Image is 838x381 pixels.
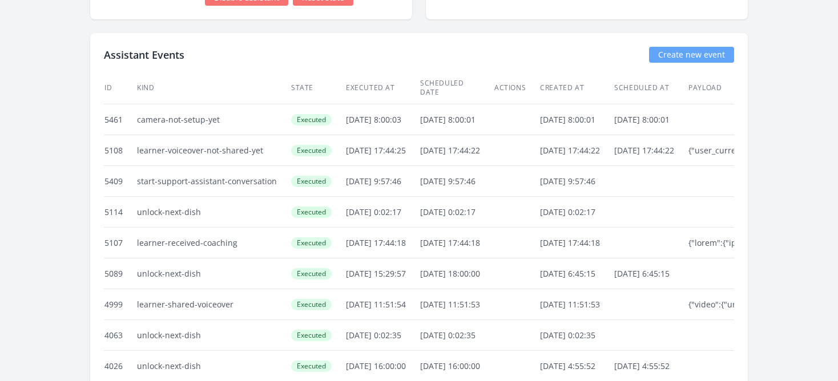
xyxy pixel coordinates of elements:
[136,258,291,289] td: unlock-next-dish
[345,320,420,351] td: [DATE] 0:02:35
[539,72,614,104] th: Created at
[136,72,291,104] th: Kind
[136,289,291,320] td: learner-shared-voiceover
[136,104,291,135] td: camera-not-setup-yet
[420,104,494,135] td: [DATE] 8:00:01
[104,228,136,258] td: 5107
[539,289,614,320] td: [DATE] 11:51:53
[104,72,136,104] th: ID
[291,145,332,156] span: Executed
[291,176,332,187] span: Executed
[136,135,291,166] td: learner-voiceover-not-shared-yet
[345,135,420,166] td: [DATE] 17:44:25
[291,237,332,249] span: Executed
[345,104,420,135] td: [DATE] 8:00:03
[104,320,136,351] td: 4063
[539,135,614,166] td: [DATE] 17:44:22
[539,228,614,258] td: [DATE] 17:44:18
[614,72,688,104] th: Scheduled at
[614,104,688,135] td: [DATE] 8:00:01
[291,72,345,104] th: State
[539,258,614,289] td: [DATE] 6:45:15
[345,197,420,228] td: [DATE] 0:02:17
[345,258,420,289] td: [DATE] 15:29:57
[291,206,332,218] span: Executed
[291,268,332,279] span: Executed
[291,299,332,310] span: Executed
[420,228,494,258] td: [DATE] 17:44:18
[104,104,136,135] td: 5461
[614,258,688,289] td: [DATE] 6:45:15
[420,166,494,197] td: [DATE] 9:57:46
[345,289,420,320] td: [DATE] 11:51:54
[345,228,420,258] td: [DATE] 17:44:18
[420,135,494,166] td: [DATE] 17:44:22
[539,166,614,197] td: [DATE] 9:57:46
[420,289,494,320] td: [DATE] 11:51:53
[136,166,291,197] td: start-support-assistant-conversation
[420,320,494,351] td: [DATE] 0:02:35
[494,72,539,104] th: Actions
[136,197,291,228] td: unlock-next-dish
[614,135,688,166] td: [DATE] 17:44:22
[104,135,136,166] td: 5108
[539,320,614,351] td: [DATE] 0:02:35
[104,258,136,289] td: 5089
[649,47,734,63] a: Create new event
[539,197,614,228] td: [DATE] 0:02:17
[104,47,184,63] h2: Assistant Events
[420,72,494,104] th: Scheduled date
[291,114,332,125] span: Executed
[345,166,420,197] td: [DATE] 9:57:46
[420,197,494,228] td: [DATE] 0:02:17
[291,360,332,372] span: Executed
[136,320,291,351] td: unlock-next-dish
[104,289,136,320] td: 4999
[539,104,614,135] td: [DATE] 8:00:01
[291,330,332,341] span: Executed
[104,166,136,197] td: 5409
[136,228,291,258] td: learner-received-coaching
[420,258,494,289] td: [DATE] 18:00:00
[345,72,420,104] th: Executed at
[104,197,136,228] td: 5114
